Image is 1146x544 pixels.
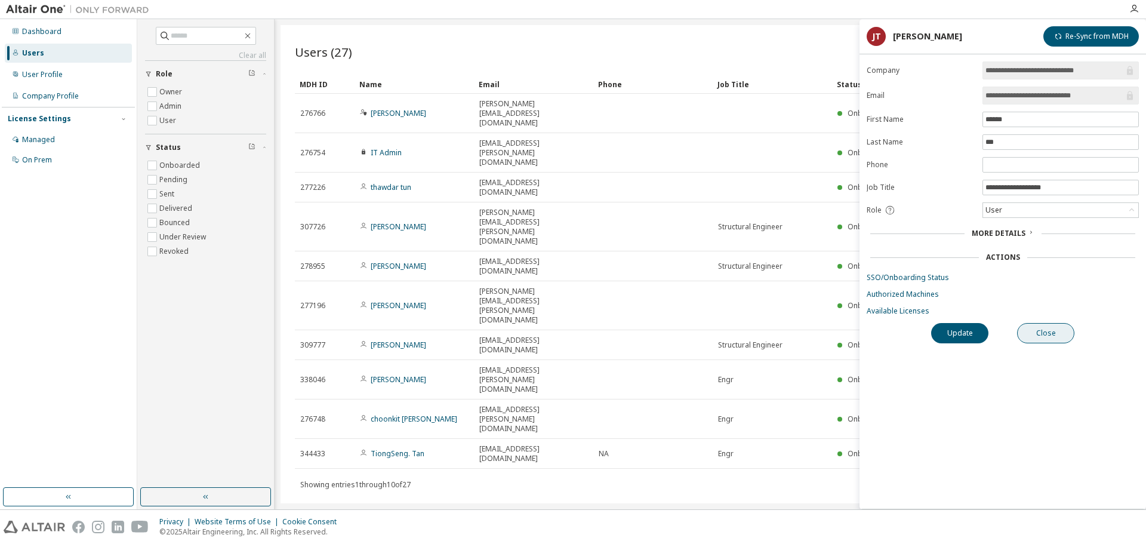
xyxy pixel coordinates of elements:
[282,517,344,527] div: Cookie Consent
[4,521,65,533] img: altair_logo.svg
[848,108,888,118] span: Onboarded
[112,521,124,533] img: linkedin.svg
[984,204,1004,217] div: User
[867,306,1139,316] a: Available Licenses
[359,75,469,94] div: Name
[22,91,79,101] div: Company Profile
[300,449,325,459] span: 344433
[72,521,85,533] img: facebook.svg
[22,27,61,36] div: Dashboard
[371,374,426,385] a: [PERSON_NAME]
[848,448,888,459] span: Onboarded
[371,182,411,192] a: thawdar tun
[159,527,344,537] p: © 2025 Altair Engineering, Inc. All Rights Reserved.
[867,91,975,100] label: Email
[598,75,708,94] div: Phone
[300,148,325,158] span: 276754
[718,340,783,350] span: Structural Engineer
[717,75,827,94] div: Job Title
[848,182,888,192] span: Onboarded
[718,375,734,385] span: Engr
[159,244,191,259] label: Revoked
[92,521,104,533] img: instagram.svg
[867,273,1139,282] a: SSO/Onboarding Status
[479,75,589,94] div: Email
[159,201,195,216] label: Delivered
[848,147,888,158] span: Onboarded
[22,70,63,79] div: User Profile
[159,85,184,99] label: Owner
[848,374,888,385] span: Onboarded
[479,257,588,276] span: [EMAIL_ADDRESS][DOMAIN_NAME]
[22,48,44,58] div: Users
[371,448,424,459] a: TiongSeng. Tan
[300,480,411,490] span: Showing entries 1 through 10 of 27
[371,147,402,158] a: IT Admin
[972,228,1025,238] span: More Details
[479,405,588,434] span: [EMAIL_ADDRESS][PERSON_NAME][DOMAIN_NAME]
[300,75,350,94] div: MDH ID
[159,187,177,201] label: Sent
[867,160,975,170] label: Phone
[159,173,190,187] label: Pending
[867,66,975,75] label: Company
[159,517,195,527] div: Privacy
[159,158,202,173] label: Onboarded
[371,222,426,232] a: [PERSON_NAME]
[145,61,266,87] button: Role
[145,51,266,60] a: Clear all
[867,137,975,147] label: Last Name
[848,340,888,350] span: Onboarded
[867,115,975,124] label: First Name
[371,300,426,311] a: [PERSON_NAME]
[718,414,734,424] span: Engr
[22,155,52,165] div: On Prem
[479,365,588,394] span: [EMAIL_ADDRESS][PERSON_NAME][DOMAIN_NAME]
[300,375,325,385] span: 338046
[848,300,888,311] span: Onboarded
[599,449,609,459] span: NA
[848,222,888,232] span: Onboarded
[893,32,962,41] div: [PERSON_NAME]
[156,143,181,152] span: Status
[718,449,734,459] span: Engr
[159,99,184,113] label: Admin
[371,340,426,350] a: [PERSON_NAME]
[479,336,588,355] span: [EMAIL_ADDRESS][DOMAIN_NAME]
[6,4,155,16] img: Altair One
[300,414,325,424] span: 276748
[248,69,255,79] span: Clear filter
[300,340,325,350] span: 309777
[986,253,1020,262] div: Actions
[931,323,988,343] button: Update
[867,205,882,215] span: Role
[479,178,588,197] span: [EMAIL_ADDRESS][DOMAIN_NAME]
[867,27,886,46] div: JT
[479,208,588,246] span: [PERSON_NAME][EMAIL_ADDRESS][PERSON_NAME][DOMAIN_NAME]
[867,290,1139,299] a: Authorized Machines
[8,114,71,124] div: License Settings
[1043,26,1139,47] button: Re-Sync from MDH
[718,262,783,271] span: Structural Engineer
[159,216,192,230] label: Bounced
[371,414,457,424] a: choonkit [PERSON_NAME]
[195,517,282,527] div: Website Terms of Use
[479,444,588,463] span: [EMAIL_ADDRESS][DOMAIN_NAME]
[248,143,255,152] span: Clear filter
[848,261,888,271] span: Onboarded
[837,75,1064,94] div: Status
[300,301,325,311] span: 277196
[718,222,783,232] span: Structural Engineer
[848,414,888,424] span: Onboarded
[22,135,55,145] div: Managed
[300,262,325,271] span: 278955
[300,222,325,232] span: 307726
[159,113,178,128] label: User
[479,287,588,325] span: [PERSON_NAME][EMAIL_ADDRESS][PERSON_NAME][DOMAIN_NAME]
[159,230,208,244] label: Under Review
[300,183,325,192] span: 277226
[131,521,149,533] img: youtube.svg
[156,69,172,79] span: Role
[479,139,588,167] span: [EMAIL_ADDRESS][PERSON_NAME][DOMAIN_NAME]
[371,261,426,271] a: [PERSON_NAME]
